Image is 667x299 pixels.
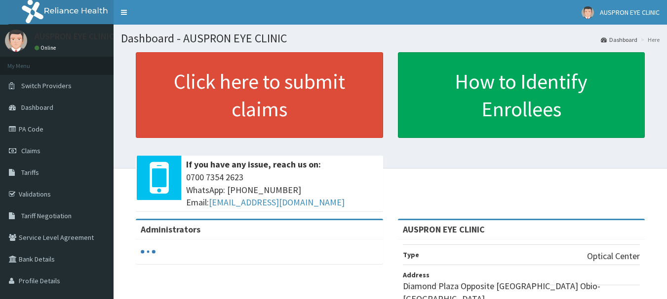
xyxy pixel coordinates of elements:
[35,32,114,41] p: AUSPRON EYE CLINIC
[403,250,419,259] b: Type
[600,8,660,17] span: AUSPRON EYE CLINIC
[21,81,72,90] span: Switch Providers
[209,197,345,208] a: [EMAIL_ADDRESS][DOMAIN_NAME]
[601,35,637,44] a: Dashboard
[186,171,378,209] span: 0700 7354 2623 WhatsApp: [PHONE_NUMBER] Email:
[21,103,53,112] span: Dashboard
[398,52,645,138] a: How to Identify Enrollees
[403,224,485,235] strong: AUSPRON EYE CLINIC
[587,250,640,263] p: Optical Center
[21,146,40,155] span: Claims
[21,168,39,177] span: Tariffs
[141,244,156,259] svg: audio-loading
[21,211,72,220] span: Tariff Negotiation
[121,32,660,45] h1: Dashboard - AUSPRON EYE CLINIC
[403,270,430,279] b: Address
[638,35,660,44] li: Here
[136,52,383,138] a: Click here to submit claims
[35,44,58,51] a: Online
[582,6,594,19] img: User Image
[5,30,27,52] img: User Image
[141,224,200,235] b: Administrators
[186,159,321,170] b: If you have any issue, reach us on:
